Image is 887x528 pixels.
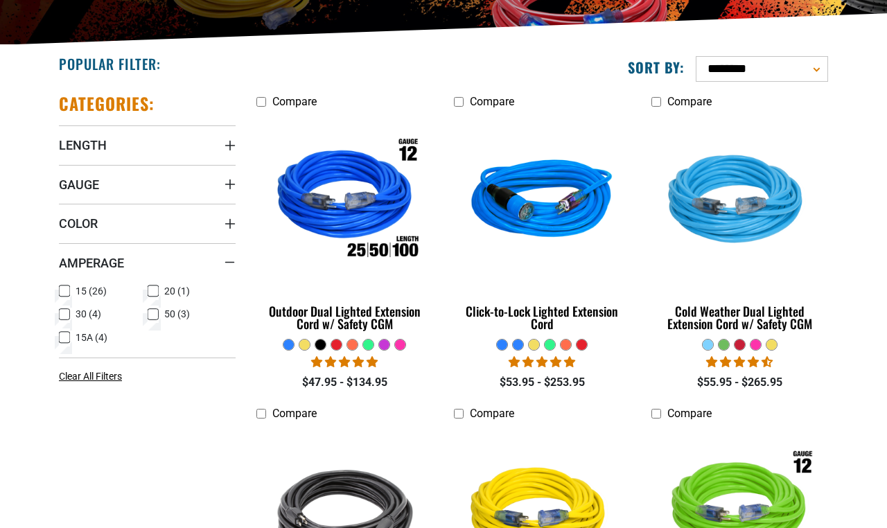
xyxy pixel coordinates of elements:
[256,374,433,391] div: $47.95 - $134.95
[651,305,828,330] div: Cold Weather Dual Lighted Extension Cord w/ Safety CGM
[455,122,629,281] img: blue
[59,177,99,193] span: Gauge
[667,95,712,108] span: Compare
[651,115,828,338] a: Light Blue Cold Weather Dual Lighted Extension Cord w/ Safety CGM
[509,355,575,369] span: 4.87 stars
[59,165,236,204] summary: Gauge
[59,215,98,231] span: Color
[311,355,378,369] span: 4.81 stars
[258,122,432,281] img: Outdoor Dual Lighted Extension Cord w/ Safety CGM
[59,243,236,282] summary: Amperage
[59,255,124,271] span: Amperage
[652,122,827,281] img: Light Blue
[59,369,128,384] a: Clear All Filters
[59,204,236,243] summary: Color
[76,333,107,342] span: 15A (4)
[470,95,514,108] span: Compare
[59,137,107,153] span: Length
[651,374,828,391] div: $55.95 - $265.95
[164,286,190,296] span: 20 (1)
[454,374,631,391] div: $53.95 - $253.95
[256,305,433,330] div: Outdoor Dual Lighted Extension Cord w/ Safety CGM
[454,305,631,330] div: Click-to-Lock Lighted Extension Cord
[256,115,433,338] a: Outdoor Dual Lighted Extension Cord w/ Safety CGM Outdoor Dual Lighted Extension Cord w/ Safety CGM
[59,55,161,73] h2: Popular Filter:
[164,309,190,319] span: 50 (3)
[454,115,631,338] a: blue Click-to-Lock Lighted Extension Cord
[628,58,685,76] label: Sort by:
[272,95,317,108] span: Compare
[667,407,712,420] span: Compare
[59,371,122,382] span: Clear All Filters
[76,309,101,319] span: 30 (4)
[706,355,773,369] span: 4.62 stars
[59,93,155,114] h2: Categories:
[470,407,514,420] span: Compare
[59,125,236,164] summary: Length
[272,407,317,420] span: Compare
[76,286,107,296] span: 15 (26)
